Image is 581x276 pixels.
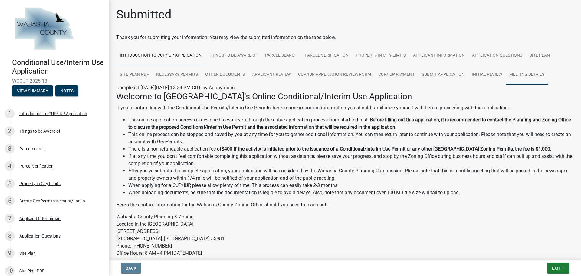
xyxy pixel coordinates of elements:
wm-modal-confirm: Summary [12,89,53,94]
div: Site Plan [19,251,36,255]
div: Things to be Aware of [19,129,60,133]
a: Application Questions [468,46,526,65]
div: Property in City Limits [19,181,61,186]
button: View Summary [12,85,53,96]
div: 3 [5,144,15,154]
li: There is a non-refundable application fee of . [128,145,574,153]
h1: Submitted [116,7,172,22]
div: Create GeoPermits Account/Log In [19,199,85,203]
li: After you've submitted a complete application, your application will be considered by the Wabasha... [128,167,574,182]
a: Initial Review [468,65,506,85]
p: Wabasha County Planning & Zoning Located in the [GEOGRAPHIC_DATA] [STREET_ADDRESS] [GEOGRAPHIC_DA... [116,213,574,257]
div: 4 [5,161,15,171]
div: Parcel Verification [19,164,54,168]
button: Notes [55,85,78,96]
a: Necessary Permits [153,65,202,85]
img: Wabasha County, Minnesota [12,6,76,52]
button: Exit [547,263,569,274]
a: Applicant Review [248,65,294,85]
h4: Conditional Use/Interim Use Application [12,58,104,76]
a: Parcel Verification [301,46,352,65]
div: Introduction to CUP/IUP Application [19,111,87,116]
div: Site Plan PDF [19,269,44,273]
strong: $400 [222,146,232,152]
div: 10 [5,266,15,276]
p: Here's the contact information for the Wabasha County Zoning Office should you need to reach out: [116,201,574,208]
div: 7 [5,214,15,223]
div: Applicant Information [19,216,61,221]
a: Meeting Details [506,65,548,85]
li: When applying for a CUP/IUP, please allow plenty of time. This process can easily take 2-3 months. [128,182,574,189]
li: This online application process is designed to walk you through the entire application process fr... [128,116,574,131]
div: Thank you for submitting your information. You may view the submitted information on the tabs below. [116,34,574,41]
div: 5 [5,179,15,188]
span: WCCUP-2025-13 [12,78,97,84]
h3: Welcome to [GEOGRAPHIC_DATA]'s Online Conditional/Interim Use Application [116,91,574,102]
li: If at any time you don't feel comfortable completing this application without assistance, please ... [128,153,574,167]
a: Things to be Aware of [205,46,261,65]
wm-modal-confirm: Notes [55,89,78,94]
li: This online process can be stopped and saved by you at any time for you to gather additional info... [128,131,574,145]
span: Exit [552,266,561,271]
div: 1 [5,109,15,118]
div: 6 [5,196,15,206]
span: Completed [DATE][DATE] 12:24 PM CDT by Anonymous [116,85,235,91]
a: Applicant Information [409,46,468,65]
a: CUP/IUP Application Review Form [294,65,375,85]
li: When uploading documents, be sure that the documentation is legible to avoid delays. Also, note t... [128,189,574,196]
div: 8 [5,231,15,241]
div: 2 [5,126,15,136]
a: Parcel search [261,46,301,65]
a: Introduction to CUP/IUP Application [116,46,205,65]
a: Site Plan [526,46,553,65]
span: Back [126,266,136,271]
div: Parcel search [19,147,45,151]
strong: Before filling out this application, it is recommended to contact the Planning and Zoning Office ... [128,117,571,130]
div: 9 [5,248,15,258]
p: If you're unfamiliar with the Conditional Use Permits/Interim Use Permits, here's some important ... [116,104,574,111]
a: CUP/IUP Payment [375,65,418,85]
a: Submit Application [418,65,468,85]
a: Other Documents [202,65,248,85]
div: Application Questions [19,234,61,238]
a: Site Plan PDF [116,65,153,85]
strong: If the activity is initiated prior to the issuance of a Conditional/Interim Use Permit or any oth... [234,146,551,152]
a: Property in City Limits [352,46,409,65]
button: Back [121,263,141,274]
